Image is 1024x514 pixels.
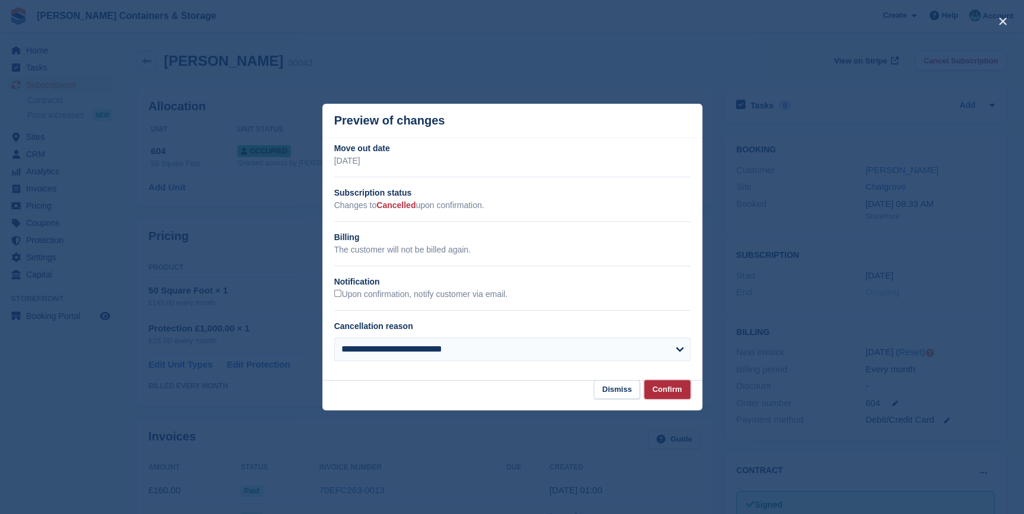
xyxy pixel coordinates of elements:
h2: Move out date [334,142,690,155]
p: The customer will not be billed again. [334,244,690,256]
button: Dismiss [594,380,640,400]
button: Confirm [644,380,690,400]
h2: Notification [334,276,690,288]
label: Upon confirmation, notify customer via email. [334,289,508,300]
h2: Subscription status [334,187,690,199]
button: close [993,12,1012,31]
input: Upon confirmation, notify customer via email. [334,289,342,297]
p: [DATE] [334,155,690,167]
p: Preview of changes [334,114,445,127]
p: Changes to upon confirmation. [334,199,690,212]
span: Cancelled [376,200,416,210]
label: Cancellation reason [334,321,413,331]
h2: Billing [334,231,690,244]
